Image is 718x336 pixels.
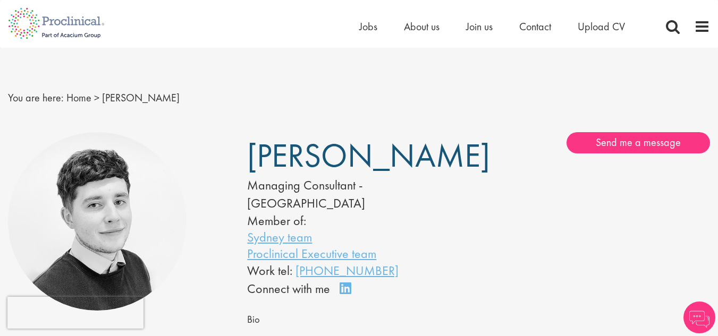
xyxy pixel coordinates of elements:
[567,132,710,153] a: Send me a message
[519,20,551,33] a: Contact
[247,229,312,245] a: Sydney team
[66,91,91,105] a: breadcrumb link
[102,91,180,105] span: [PERSON_NAME]
[247,176,446,213] div: Managing Consultant - [GEOGRAPHIC_DATA]
[8,91,64,105] span: You are here:
[466,20,493,33] a: Join us
[247,245,376,262] a: Proclinical Executive team
[94,91,99,105] span: >
[247,212,306,229] label: Member of:
[8,132,187,311] img: Mark Ross
[7,297,143,329] iframe: reCAPTCHA
[578,20,625,33] a: Upload CV
[247,262,292,279] span: Work tel:
[247,313,260,326] span: Bio
[404,20,440,33] a: About us
[247,134,490,177] span: [PERSON_NAME]
[295,262,399,279] a: [PHONE_NUMBER]
[359,20,377,33] a: Jobs
[683,301,715,333] img: Chatbot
